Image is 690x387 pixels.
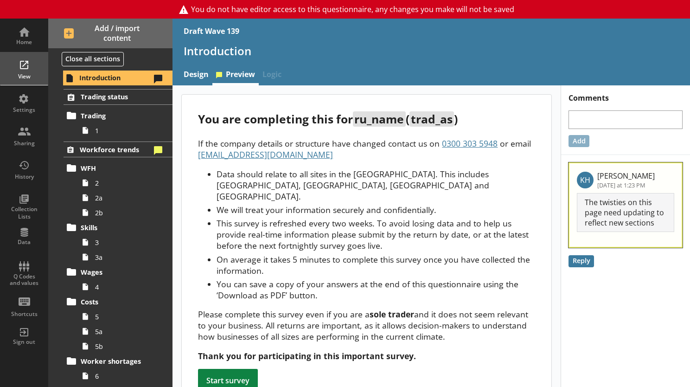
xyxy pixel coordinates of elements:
a: WFH [64,161,172,175]
span: 2b [95,208,161,217]
a: 5a [78,324,172,339]
a: Worker shortages [64,354,172,368]
span: 5a [95,327,161,336]
li: Wages4 [68,264,172,294]
span: Trading status [81,92,157,101]
a: Skills [64,220,172,235]
div: Sign out [8,338,40,346]
li: Skills33a [68,220,172,264]
span: 2 [95,179,161,187]
li: You can save a copy of your answers at the end of this questionnaire using the ‘Download as PDF’ ... [217,278,535,301]
span: 3a [95,253,161,262]
a: 2a [78,190,172,205]
p: The twisties on this page need updating to reflect new sections [577,193,674,232]
div: History [8,173,40,181]
li: On average it takes 5 minutes to complete this survey once you have collected the information. [217,254,535,276]
h1: Comments [561,85,690,103]
div: Sharing [8,140,40,147]
a: Trading [64,108,172,123]
span: ru_name [353,111,405,127]
a: 3 [78,235,172,250]
h1: Introduction [184,44,679,58]
span: 2a [95,193,161,202]
div: Data [8,239,40,246]
div: Settings [8,106,40,114]
span: Introduction [79,73,151,82]
span: [EMAIL_ADDRESS][DOMAIN_NAME] [198,149,333,160]
span: Logic [259,65,285,85]
a: 6 [78,368,172,383]
span: Costs [81,297,157,306]
span: 0300 303 5948 [442,138,498,149]
div: Q Codes and values [8,273,40,287]
a: 2 [78,175,172,190]
span: 5b [95,342,161,351]
span: Add / import content [64,24,157,43]
a: Wages [64,264,172,279]
li: WFH22a2b [68,161,172,220]
div: You are completing this for ( ) [198,111,535,127]
li: Trading statusTrading1 [48,89,172,138]
span: 3 [95,238,161,247]
li: Trading1 [68,108,172,138]
li: Worker shortages6 [68,354,172,383]
a: Trading status [64,89,172,105]
span: Wages [81,268,157,277]
button: Reply [569,255,594,267]
span: 6 [95,372,161,381]
p: KH [577,172,594,188]
strong: Thank you for participating in this important survey. [198,350,416,361]
strong: sole trader [370,309,414,320]
a: 2b [78,205,172,220]
span: 1 [95,126,161,135]
a: Workforce trends [64,142,172,157]
div: Collection Lists [8,206,40,220]
div: View [8,73,40,80]
a: Design [180,65,212,85]
a: Introduction [63,71,172,85]
span: trad_as [409,111,454,127]
li: This survey is refreshed every two weeks. To avoid losing data and to help us provide real-time i... [217,218,535,251]
div: Home [8,39,40,46]
button: Close all sections [62,52,124,66]
span: Workforce trends [80,145,151,154]
li: Data should relate to all sites in the [GEOGRAPHIC_DATA]. This includes [GEOGRAPHIC_DATA], [GEOGR... [217,168,535,202]
span: 5 [95,312,161,321]
div: Draft Wave 139 [184,26,239,36]
span: Trading [81,111,157,120]
span: Worker shortages [81,357,157,366]
div: Shortcuts [8,310,40,318]
a: 4 [78,279,172,294]
button: Add / import content [48,19,172,48]
li: We will treat your information securely and confidentially. [217,204,535,215]
p: Please complete this survey even if you are a and it does not seem relevant to your business. All... [198,309,535,342]
span: 4 [95,283,161,291]
a: 3a [78,250,172,264]
a: Preview [212,65,259,85]
a: 5 [78,309,172,324]
p: [DATE] at 1:23 PM [597,181,655,189]
li: Costs55a5b [68,294,172,354]
span: WFH [81,164,157,173]
a: 5b [78,339,172,354]
p: [PERSON_NAME] [597,171,655,181]
a: 1 [78,123,172,138]
a: Costs [64,294,172,309]
span: Skills [81,223,157,232]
